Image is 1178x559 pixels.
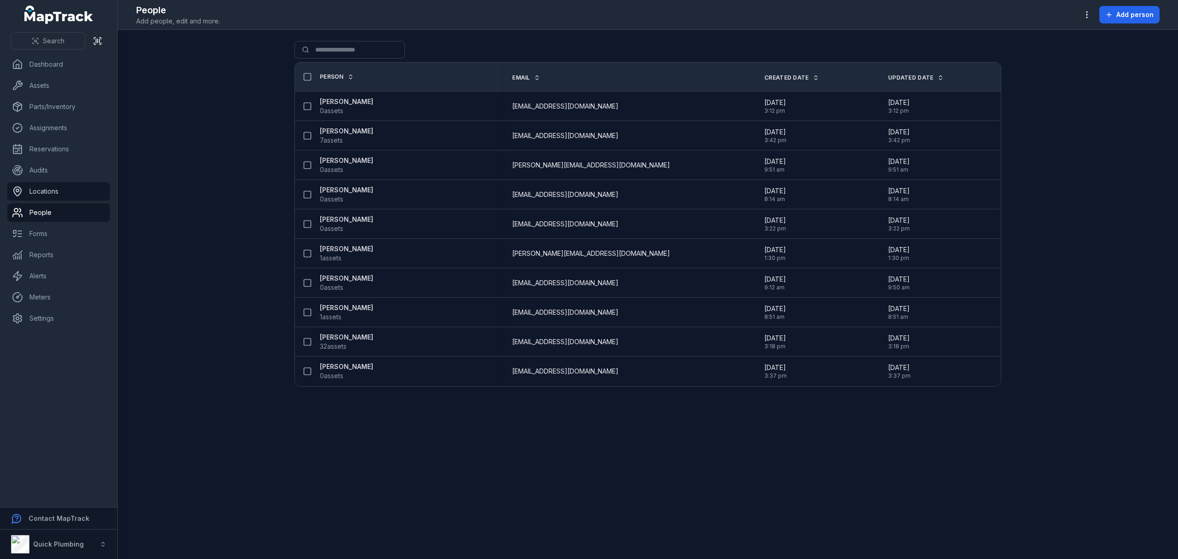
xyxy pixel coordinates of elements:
span: [PERSON_NAME][EMAIL_ADDRESS][DOMAIN_NAME] [512,249,670,258]
span: [EMAIL_ADDRESS][DOMAIN_NAME] [512,131,618,140]
a: [PERSON_NAME]1assets [320,244,373,263]
span: 8:14 am [888,196,910,203]
a: [PERSON_NAME]0assets [320,362,373,380]
strong: [PERSON_NAME] [320,303,373,312]
span: 3:22 pm [764,225,786,232]
a: [PERSON_NAME]32assets [320,333,373,351]
a: Locations [7,182,110,201]
span: 3:37 pm [764,372,787,380]
span: 3:22 pm [888,225,910,232]
a: [PERSON_NAME]0assets [320,274,373,292]
strong: [PERSON_NAME] [320,185,373,195]
a: Person [320,73,354,81]
a: Parts/Inventory [7,98,110,116]
time: 11/09/2025, 8:14:53 am [764,186,786,203]
span: Created Date [764,74,809,81]
span: [EMAIL_ADDRESS][DOMAIN_NAME] [512,278,618,288]
time: 11/07/2025, 3:42:06 pm [764,127,786,144]
span: 3:18 pm [764,343,786,350]
span: 8:14 am [764,196,786,203]
time: 24/09/2025, 3:12:17 pm [888,98,910,115]
span: [DATE] [888,304,910,313]
span: 7 assets [320,136,343,145]
strong: [PERSON_NAME] [320,215,373,224]
span: [DATE] [764,334,786,343]
span: [DATE] [888,363,911,372]
span: [DATE] [764,216,786,225]
span: [EMAIL_ADDRESS][DOMAIN_NAME] [512,219,618,229]
a: Audits [7,161,110,179]
span: 3:12 pm [888,107,910,115]
span: 3:42 pm [888,137,910,144]
span: [DATE] [888,245,910,254]
time: 06/08/2025, 9:12:12 am [764,275,786,291]
time: 11/07/2025, 3:18:15 pm [888,334,910,350]
span: [EMAIL_ADDRESS][DOMAIN_NAME] [512,102,618,111]
span: 0 assets [320,195,343,204]
span: Search [43,36,64,46]
span: Updated Date [888,74,934,81]
span: 0 assets [320,371,343,380]
time: 14/07/2025, 1:30:37 pm [888,245,910,262]
time: 02/06/2025, 3:22:41 pm [764,216,786,232]
time: 06/08/2025, 9:51:57 am [888,157,910,173]
span: 1 assets [320,312,341,322]
span: 8:51 am [888,313,910,321]
a: Dashboard [7,55,110,74]
time: 11/07/2025, 3:18:15 pm [764,334,786,350]
a: [PERSON_NAME]0assets [320,215,373,233]
span: 3:12 pm [764,107,786,115]
a: [PERSON_NAME]0assets [320,185,373,204]
strong: Contact MapTrack [29,514,89,522]
strong: Quick Plumbing [33,540,84,548]
span: 32 assets [320,342,346,351]
span: [DATE] [764,363,787,372]
span: 1:30 pm [764,254,786,262]
span: [EMAIL_ADDRESS][DOMAIN_NAME] [512,190,618,199]
time: 02/06/2025, 3:22:41 pm [888,216,910,232]
span: [DATE] [888,334,910,343]
span: 9:51 am [764,166,786,173]
span: [DATE] [764,98,786,107]
span: 9:12 am [764,284,786,291]
span: [DATE] [888,275,910,284]
span: [DATE] [764,127,786,137]
time: 14/07/2025, 1:30:37 pm [764,245,786,262]
span: [DATE] [764,157,786,166]
span: [DATE] [764,245,786,254]
a: Assignments [7,119,110,137]
time: 11/09/2025, 8:14:53 am [888,186,910,203]
strong: [PERSON_NAME] [320,244,373,254]
span: Add people, edit and more. [136,17,220,26]
button: Search [11,32,85,50]
strong: [PERSON_NAME] [320,333,373,342]
h2: People [136,4,220,17]
strong: [PERSON_NAME] [320,97,373,106]
a: [PERSON_NAME]7assets [320,127,373,145]
span: [DATE] [888,98,910,107]
a: Reservations [7,140,110,158]
strong: [PERSON_NAME] [320,156,373,165]
span: 3:37 pm [888,372,911,380]
span: 9:51 am [888,166,910,173]
a: MapTrack [24,6,93,24]
span: [EMAIL_ADDRESS][DOMAIN_NAME] [512,367,618,376]
time: 11/07/2025, 3:42:06 pm [888,127,910,144]
span: 0 assets [320,165,343,174]
time: 06/08/2025, 9:51:57 am [764,157,786,173]
button: Add person [1099,6,1160,23]
span: Person [320,73,344,81]
span: 8:51 am [764,313,786,321]
span: [DATE] [764,186,786,196]
span: [DATE] [888,216,910,225]
strong: [PERSON_NAME] [320,274,373,283]
a: People [7,203,110,222]
a: [PERSON_NAME]0assets [320,156,373,174]
time: 14/07/2025, 8:51:04 am [764,304,786,321]
span: [EMAIL_ADDRESS][DOMAIN_NAME] [512,337,618,346]
time: 24/09/2025, 3:12:17 pm [764,98,786,115]
a: Assets [7,76,110,95]
span: 1:30 pm [888,254,910,262]
a: Created Date [764,74,819,81]
time: 11/07/2025, 3:37:01 pm [764,363,787,380]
